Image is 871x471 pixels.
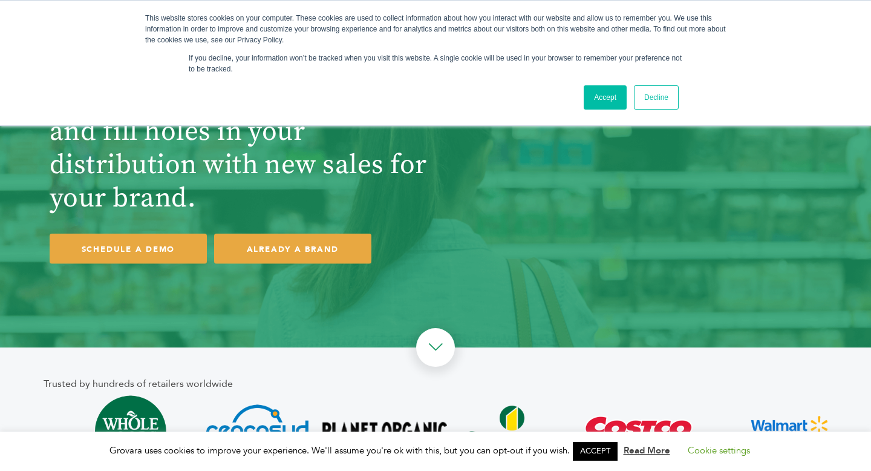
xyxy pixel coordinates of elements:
[573,442,618,461] a: ACCEPT
[688,444,750,456] a: Cookie settings
[624,444,670,456] a: Read More
[584,85,627,110] a: Accept
[44,377,827,391] div: Trusted by hundreds of retailers worldwide
[214,233,371,264] a: ALREADY A BRAND
[50,82,429,215] h1: Unlock opportunities and fill holes in your distribution with new sales for your brand.
[189,53,682,74] p: If you decline, your information won’t be tracked when you visit this website. A single cookie wi...
[50,233,207,264] a: SCHEDULE A DEMO
[145,13,726,45] div: This website stores cookies on your computer. These cookies are used to collect information about...
[634,85,679,110] a: Decline
[109,444,762,456] span: Grovara uses cookies to improve your experience. We'll assume you're ok with this, but you can op...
